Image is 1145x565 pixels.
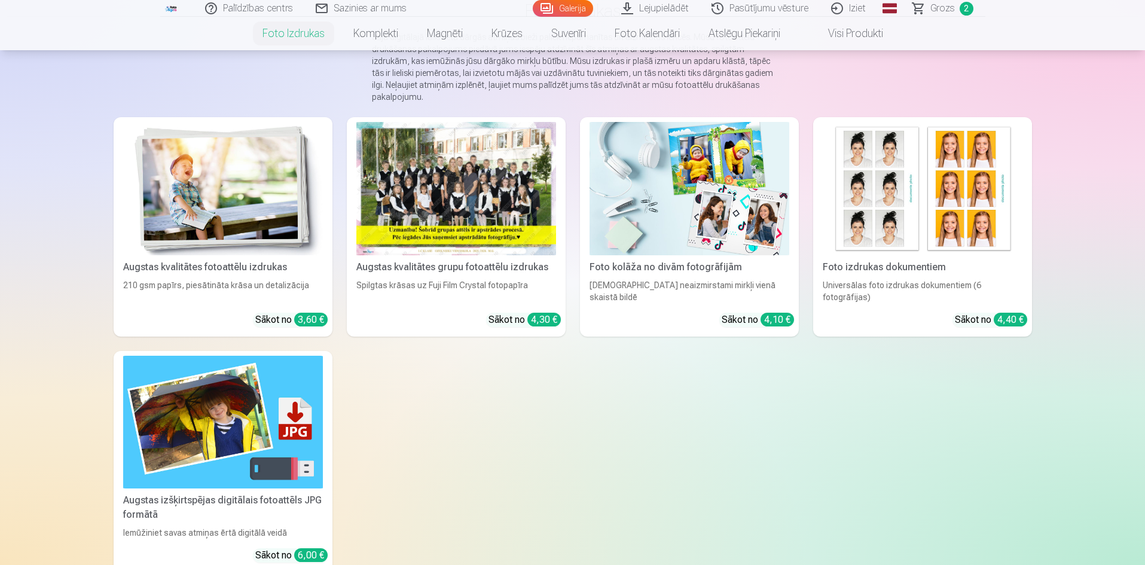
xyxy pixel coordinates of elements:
[761,313,794,326] div: 4,10 €
[114,117,332,337] a: Augstas kvalitātes fotoattēlu izdrukasAugstas kvalitātes fotoattēlu izdrukas210 gsm papīrs, piesā...
[294,313,328,326] div: 3,60 €
[352,260,561,274] div: Augstas kvalitātes grupu fotoattēlu izdrukas
[413,17,477,50] a: Magnēti
[352,279,561,303] div: Spilgtas krāsas uz Fuji Film Crystal fotopapīra
[585,260,794,274] div: Foto kolāža no divām fotogrāfijām
[372,31,774,103] p: Šajā digitālajā laikmetā dārgās atmiņas bieži paliek nepamanītas un aizmirstas ierīcēs. Mūsu foto...
[590,122,789,255] img: Foto kolāža no divām fotogrāfijām
[813,117,1032,337] a: Foto izdrukas dokumentiemFoto izdrukas dokumentiemUniversālas foto izdrukas dokumentiem (6 fotogr...
[527,313,561,326] div: 4,30 €
[123,356,323,489] img: Augstas izšķirtspējas digitālais fotoattēls JPG formātā
[118,260,328,274] div: Augstas kvalitātes fotoattēlu izdrukas
[339,17,413,50] a: Komplekti
[255,313,328,327] div: Sākot no
[165,5,178,12] img: /fa1
[795,17,897,50] a: Visi produkti
[537,17,600,50] a: Suvenīri
[248,17,339,50] a: Foto izdrukas
[994,313,1027,326] div: 4,40 €
[118,279,328,303] div: 210 gsm papīrs, piesātināta krāsa un detalizācija
[118,493,328,522] div: Augstas izšķirtspējas digitālais fotoattēls JPG formātā
[955,313,1027,327] div: Sākot no
[294,548,328,562] div: 6,00 €
[722,313,794,327] div: Sākot no
[347,117,566,337] a: Augstas kvalitātes grupu fotoattēlu izdrukasSpilgtas krāsas uz Fuji Film Crystal fotopapīraSākot ...
[585,279,794,303] div: [DEMOGRAPHIC_DATA] neaizmirstami mirkļi vienā skaistā bildē
[488,313,561,327] div: Sākot no
[930,1,955,16] span: Grozs
[818,279,1027,303] div: Universālas foto izdrukas dokumentiem (6 fotogrāfijas)
[477,17,537,50] a: Krūzes
[818,260,1027,274] div: Foto izdrukas dokumentiem
[118,527,328,539] div: Iemūžiniet savas atmiņas ērtā digitālā veidā
[600,17,694,50] a: Foto kalendāri
[580,117,799,337] a: Foto kolāža no divām fotogrāfijāmFoto kolāža no divām fotogrāfijām[DEMOGRAPHIC_DATA] neaizmirstam...
[960,2,973,16] span: 2
[123,122,323,255] img: Augstas kvalitātes fotoattēlu izdrukas
[694,17,795,50] a: Atslēgu piekariņi
[255,548,328,563] div: Sākot no
[823,122,1022,255] img: Foto izdrukas dokumentiem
